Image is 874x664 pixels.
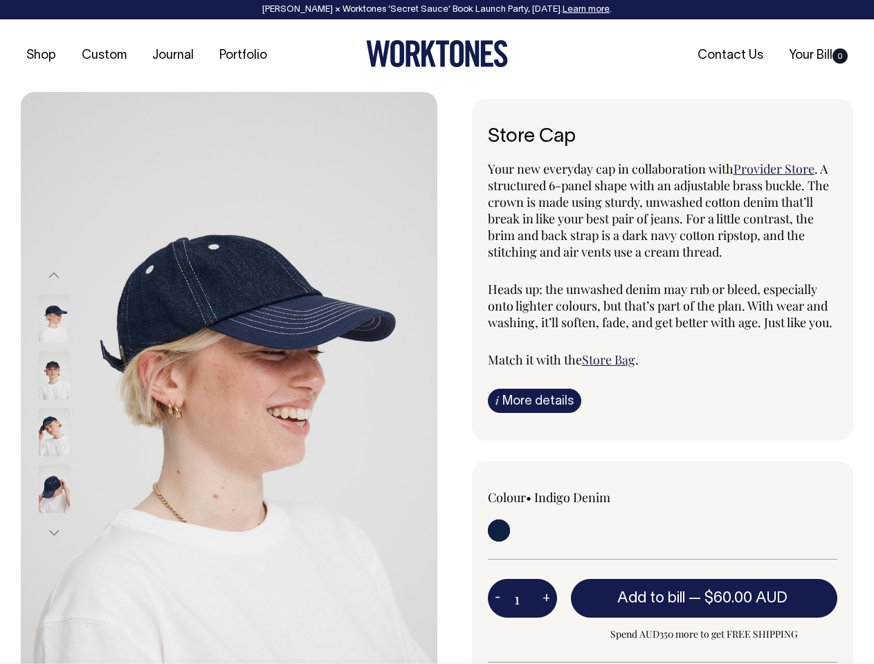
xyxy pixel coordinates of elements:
a: Journal [147,44,199,67]
span: . A structured 6-panel shape with an adjustable brass buckle. The crown is made using sturdy, unw... [488,160,829,260]
span: Your new everyday cap in collaboration with [488,160,734,177]
h6: Store Cap [488,127,838,148]
a: Provider Store [734,160,814,177]
img: Store Cap [39,465,70,513]
label: Indigo Denim [534,489,610,506]
img: Store Cap [39,408,70,456]
button: - [488,584,507,612]
span: 0 [832,48,848,64]
a: Store Bag [582,351,635,368]
button: Previous [44,260,64,291]
span: • [526,489,531,506]
img: Store Cap [39,295,70,343]
a: Your Bill0 [783,44,853,67]
span: Add to bill [617,591,685,605]
a: iMore details [488,389,581,413]
img: Store Cap [39,351,70,400]
span: i [495,393,499,407]
button: Add to bill —$60.00 AUD [571,579,838,618]
span: — [689,591,791,605]
button: + [536,584,557,612]
a: Learn more [563,6,610,14]
div: [PERSON_NAME] × Worktones ‘Secret Sauce’ Book Launch Party, [DATE]. . [14,5,860,15]
span: $60.00 AUD [704,591,787,605]
span: Heads up: the unwashed denim may rub or bleed, especially onto lighter colours, but that’s part o... [488,281,832,331]
a: Custom [76,44,132,67]
div: Colour [488,489,628,506]
a: Shop [21,44,62,67]
button: Next [44,517,64,548]
a: Portfolio [214,44,273,67]
span: Match it with the . [488,351,639,368]
a: Contact Us [692,44,769,67]
span: Spend AUD350 more to get FREE SHIPPING [571,626,838,643]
